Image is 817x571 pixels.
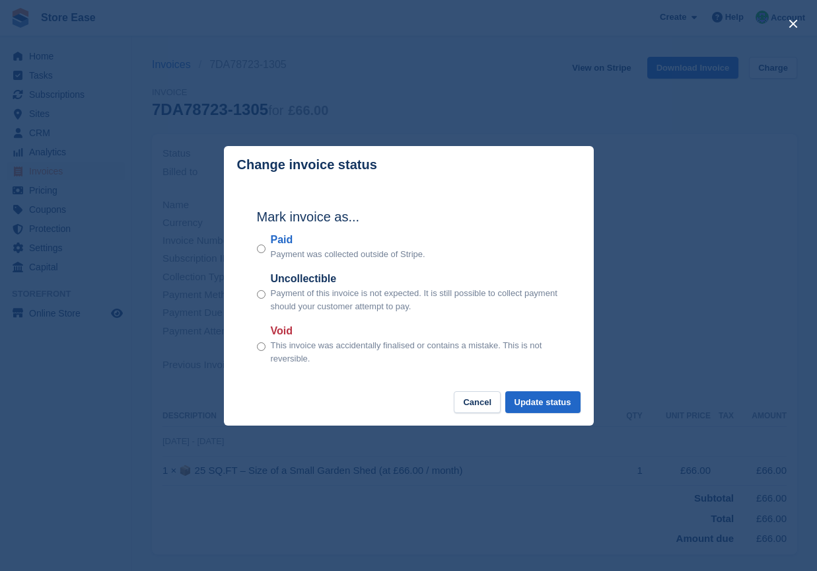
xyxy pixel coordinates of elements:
[271,271,561,287] label: Uncollectible
[505,391,581,413] button: Update status
[271,232,425,248] label: Paid
[454,391,501,413] button: Cancel
[271,248,425,261] p: Payment was collected outside of Stripe.
[783,13,804,34] button: close
[271,287,561,313] p: Payment of this invoice is not expected. It is still possible to collect payment should your cust...
[271,339,561,365] p: This invoice was accidentally finalised or contains a mistake. This is not reversible.
[257,207,561,227] h2: Mark invoice as...
[237,157,377,172] p: Change invoice status
[271,323,561,339] label: Void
